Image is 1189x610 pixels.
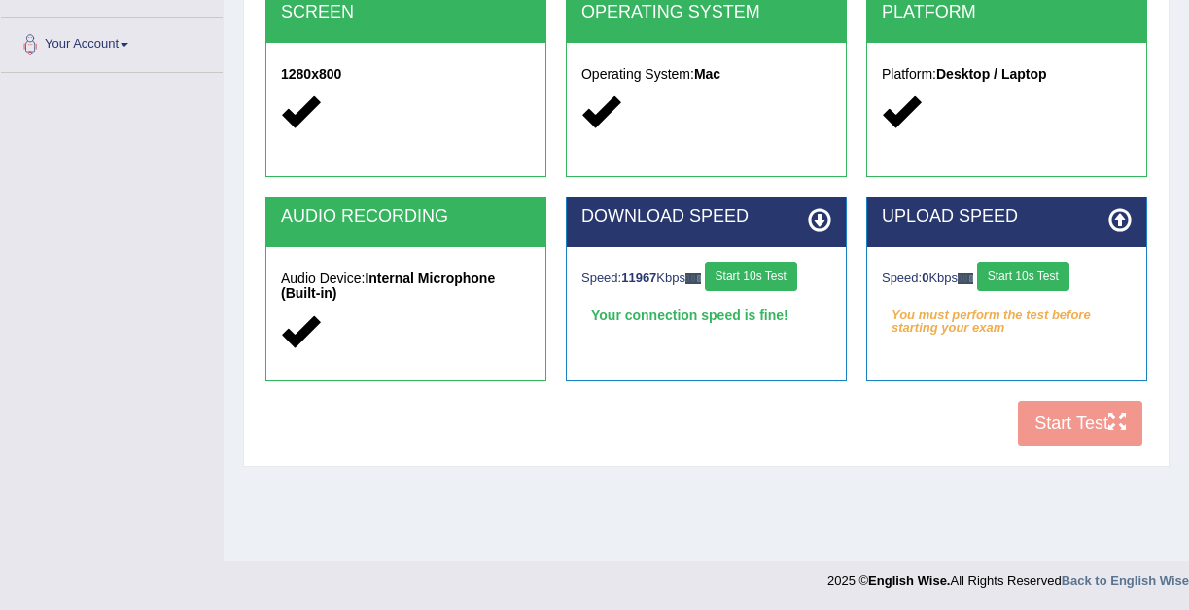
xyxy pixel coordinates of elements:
div: Speed: Kbps [581,262,831,296]
strong: 1280x800 [281,66,341,82]
img: ajax-loader-fb-connection.gif [958,273,973,284]
strong: Desktop / Laptop [936,66,1047,82]
a: Your Account [1,18,223,66]
strong: English Wise. [868,573,950,588]
div: Speed: Kbps [882,262,1132,296]
h2: DOWNLOAD SPEED [581,207,831,227]
strong: Internal Microphone (Built-in) [281,270,495,301]
div: 2025 © All Rights Reserved [827,561,1189,590]
strong: 11967 [621,270,656,285]
strong: Mac [694,66,720,82]
button: Start 10s Test [705,262,797,291]
h2: UPLOAD SPEED [882,207,1132,227]
h5: Operating System: [581,67,831,82]
h2: OPERATING SYSTEM [581,3,831,22]
h5: Platform: [882,67,1132,82]
button: Start 10s Test [977,262,1069,291]
h2: PLATFORM [882,3,1132,22]
div: Your connection speed is fine! [581,301,831,330]
img: ajax-loader-fb-connection.gif [685,273,701,284]
h2: SCREEN [281,3,531,22]
em: You must perform the test before starting your exam [882,301,1132,330]
strong: 0 [922,270,928,285]
a: Back to English Wise [1062,573,1189,588]
h2: AUDIO RECORDING [281,207,531,227]
h5: Audio Device: [281,271,531,302]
